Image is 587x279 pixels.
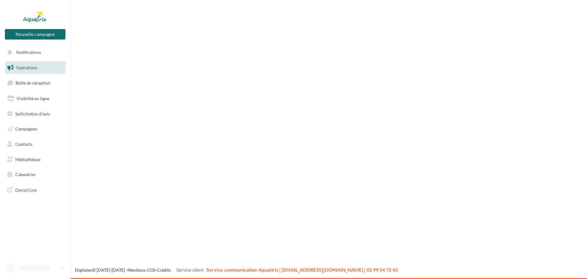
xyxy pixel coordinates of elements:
[15,141,32,147] span: Contacts
[15,172,36,177] span: Calendrier
[16,80,50,85] span: Boîte de réception
[16,50,41,55] span: Notifications
[127,267,146,273] a: Mentions
[4,92,67,105] a: Visibilité en ligne
[15,186,37,194] span: Docto'Com
[4,107,67,120] a: Sollicitation d'avis
[4,61,67,74] a: Opérations
[15,126,37,131] span: Campagnes
[75,267,398,273] span: © [DATE]-[DATE] - - -
[176,267,204,273] span: Service client
[16,65,37,70] span: Opérations
[4,46,64,59] button: Notifications
[15,111,50,116] span: Sollicitation d'avis
[157,267,171,273] a: Crédits
[206,267,398,273] span: Service communication Aquatiris | [EMAIL_ADDRESS][DOMAIN_NAME] | 02 99 54 72 43
[4,76,67,89] a: Boîte de réception
[4,183,67,196] a: Docto'Com
[5,29,65,40] button: Nouvelle campagne
[147,267,155,273] a: CGS
[15,157,40,162] span: Médiathèque
[4,168,67,181] a: Calendrier
[4,138,67,151] a: Contacts
[17,96,49,101] span: Visibilité en ligne
[4,123,67,135] a: Campagnes
[75,267,92,273] a: Digitaleo
[4,153,67,166] a: Médiathèque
